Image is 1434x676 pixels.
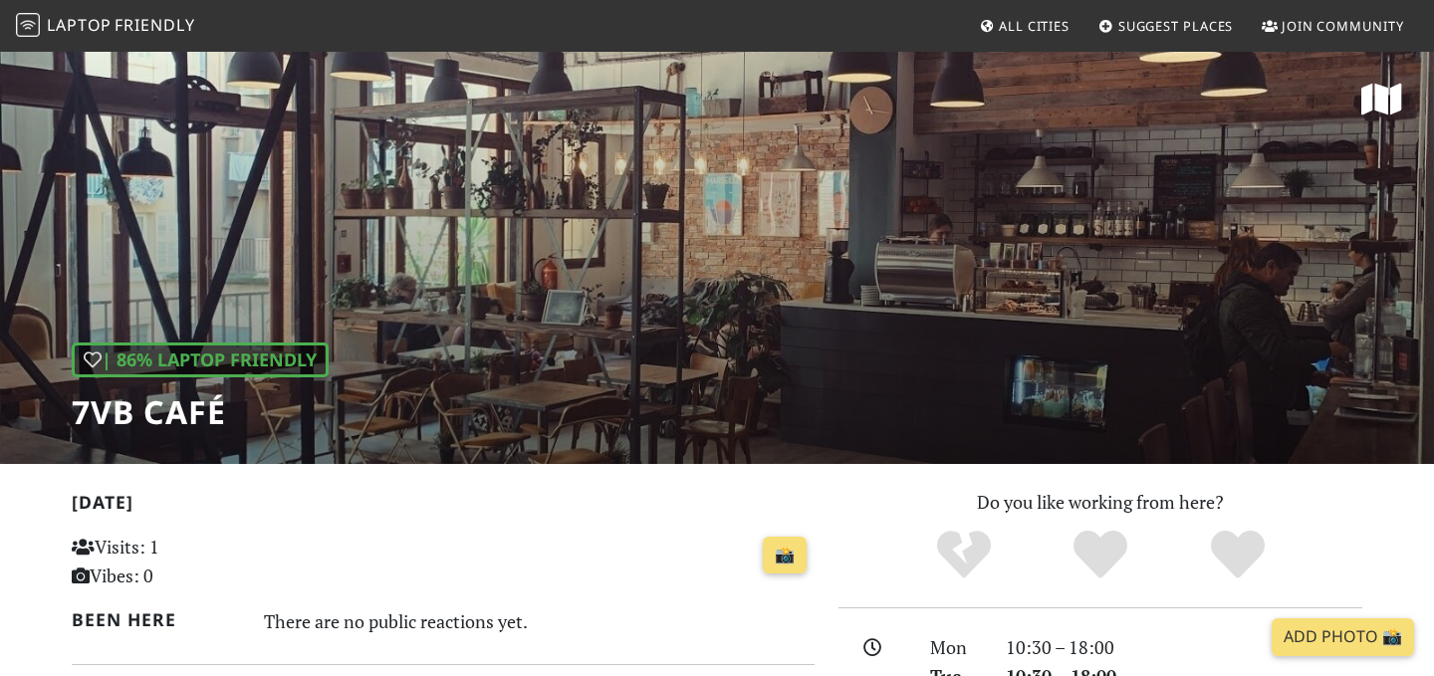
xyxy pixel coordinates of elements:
[1272,618,1414,656] a: Add Photo 📸
[1282,17,1404,35] span: Join Community
[16,9,195,44] a: LaptopFriendly LaptopFriendly
[264,605,816,637] div: There are no public reactions yet.
[47,14,112,36] span: Laptop
[1032,528,1169,582] div: Yes
[72,342,329,377] div: | 86% Laptop Friendly
[999,17,1070,35] span: All Cities
[763,537,807,574] a: 📸
[1169,528,1307,582] div: Definitely!
[994,633,1374,662] div: 10:30 – 18:00
[72,533,304,590] p: Visits: 1 Vibes: 0
[838,488,1362,517] p: Do you like working from here?
[16,13,40,37] img: LaptopFriendly
[72,393,329,431] h1: 7VB Café
[918,633,994,662] div: Mon
[72,609,240,630] h2: Been here
[971,8,1077,44] a: All Cities
[1254,8,1412,44] a: Join Community
[1090,8,1242,44] a: Suggest Places
[1118,17,1234,35] span: Suggest Places
[72,492,815,521] h2: [DATE]
[115,14,194,36] span: Friendly
[895,528,1033,582] div: No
